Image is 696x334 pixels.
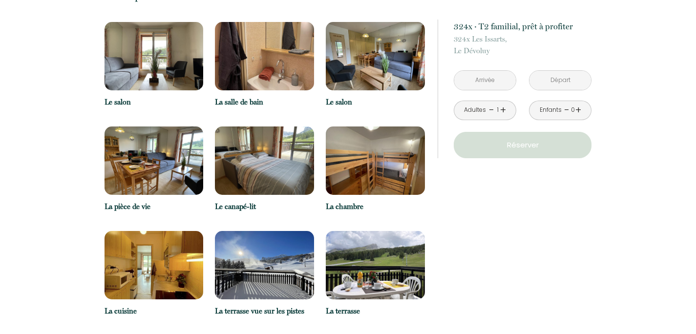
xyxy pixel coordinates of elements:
div: 0 [570,105,575,115]
img: 17541521135233.jpg [215,126,314,195]
button: Réserver [454,132,591,158]
img: 17541520294426.jpg [105,126,204,195]
p: La cuisine [105,305,204,317]
a: + [500,103,506,118]
img: 17541519459117.jpg [215,22,314,90]
p: La terrasse vue sur les pistes [215,305,314,317]
img: 17541522343217.jpg [105,231,204,299]
p: 324x · T2 familial, prêt à profiter [454,20,591,33]
p: La terrasse [326,305,425,317]
img: 17541519114331.jpg [105,22,204,90]
div: 1 [495,105,500,115]
p: Le salon [105,96,204,108]
p: Le salon [326,96,425,108]
p: La pièce de vie [105,201,204,212]
img: 17541523014711.jpg [215,231,314,299]
input: Départ [529,71,591,90]
img: 17541521973343.jpg [326,126,425,195]
a: - [564,103,569,118]
p: Le canapé-lit [215,201,314,212]
a: + [575,103,581,118]
img: 17541520025982.jpg [326,22,425,90]
p: La chambre [326,201,425,212]
div: Enfants [540,105,562,115]
input: Arrivée [454,71,516,90]
span: 324x Les Issarts, [454,33,591,45]
p: Réserver [457,139,588,151]
a: - [489,103,494,118]
div: Adultes [464,105,486,115]
img: 17541518858668.jpg [326,231,425,299]
p: La salle de bain [215,96,314,108]
p: Le Dévoluy [454,33,591,57]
